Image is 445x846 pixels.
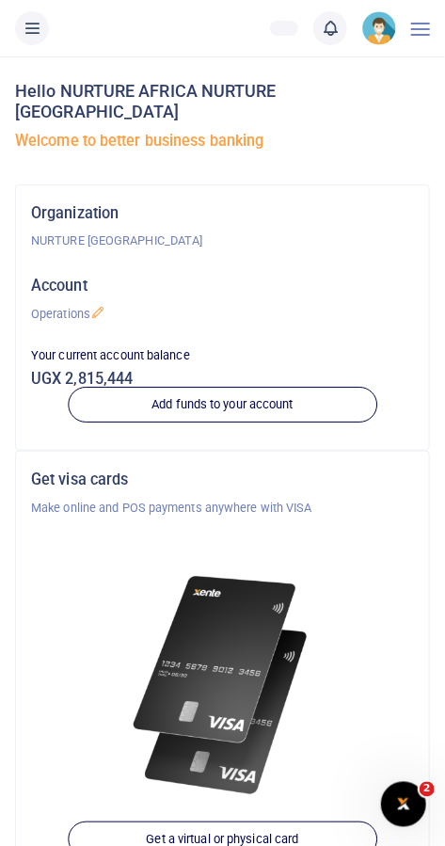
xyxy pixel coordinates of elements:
p: NURTURE [GEOGRAPHIC_DATA] [31,231,414,250]
iframe: Intercom live chat [381,782,426,827]
img: xente-_physical_cards.png [127,563,319,809]
p: Make online and POS payments anywhere with VISA [31,499,414,518]
h5: UGX 2,815,444 [31,370,414,389]
h5: Welcome to better business banking [15,132,430,151]
img: profile-user [362,11,396,45]
span: 2 [420,782,435,797]
p: Your current account balance [31,346,414,365]
h5: Get visa cards [31,471,414,489]
p: Operations [31,305,414,324]
a: Add funds to your account [68,388,377,423]
h5: Account [31,277,414,295]
h5: Organization [31,204,414,223]
h4: Hello NURTURE AFRICA NURTURE [GEOGRAPHIC_DATA] [15,81,430,122]
li: Wallet ballance [262,21,306,36]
